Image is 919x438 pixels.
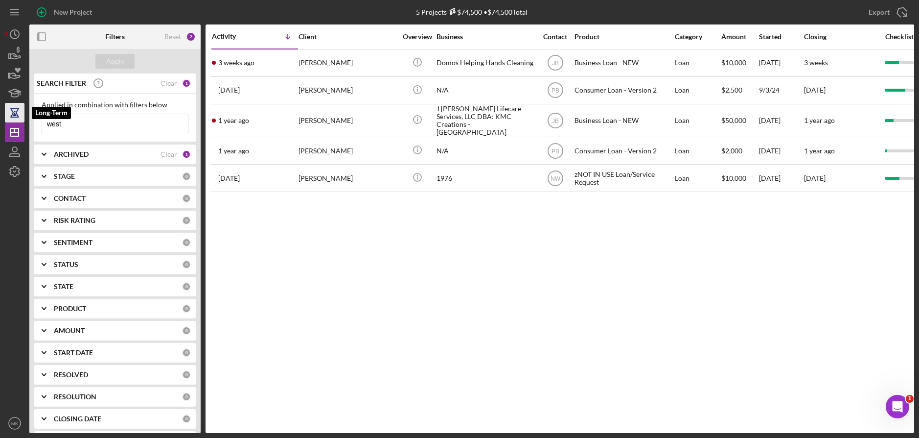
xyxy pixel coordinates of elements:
div: 0 [182,260,191,269]
span: $2,500 [721,86,742,94]
b: STAGE [54,172,75,180]
div: Clear [161,79,177,87]
span: $10,000 [721,58,746,67]
span: 1 [906,395,914,403]
button: Apply [95,54,135,69]
time: 2024-09-04 17:11 [218,86,240,94]
div: Closing [804,33,877,41]
time: 1 year ago [804,146,835,155]
div: $74,500 [447,8,482,16]
b: SEARCH FILTER [37,79,86,87]
div: Loan [675,105,720,136]
div: 2 [186,32,196,42]
div: Overview [399,33,436,41]
time: 2023-07-19 16:03 [218,174,240,182]
div: [DATE] [759,165,803,191]
div: Amount [721,33,758,41]
div: Business [437,33,534,41]
div: Business Loan - NEW [574,105,672,136]
div: Started [759,33,803,41]
time: 2024-06-05 18:04 [218,147,249,155]
b: STATUS [54,261,78,268]
text: JB [551,60,558,67]
b: STATE [54,283,73,291]
time: [DATE] [804,174,826,182]
div: [PERSON_NAME] [299,105,396,136]
iframe: Intercom live chat [886,395,909,418]
div: 1 [182,150,191,159]
div: Apply [106,54,124,69]
button: New Project [29,2,102,22]
time: 3 weeks [804,58,828,67]
div: 0 [182,370,191,379]
b: CONTACT [54,195,86,202]
div: [PERSON_NAME] [299,50,396,76]
div: N/A [437,138,534,164]
time: 2025-08-12 16:41 [218,59,254,67]
div: Domos Helping Hands Cleaning [437,50,534,76]
div: 0 [182,216,191,225]
b: SENTIMENT [54,239,92,246]
span: $50,000 [721,116,746,124]
div: 0 [182,194,191,203]
div: [DATE] [759,50,803,76]
span: $10,000 [721,174,746,182]
div: J [PERSON_NAME] Lifecare Services, LLC DBA: KMC Creations - [GEOGRAPHIC_DATA] [437,105,534,136]
b: Filters [105,33,125,41]
div: 0 [182,172,191,181]
div: Reset [164,33,181,41]
b: CLOSING DATE [54,415,101,423]
div: 1976 [437,165,534,191]
div: Activity [212,32,255,40]
div: 0 [182,238,191,247]
text: JB [551,117,558,124]
div: New Project [54,2,92,22]
div: Product [574,33,672,41]
div: Consumer Loan - Version 2 [574,138,672,164]
div: Loan [675,138,720,164]
b: RISK RATING [54,217,95,224]
b: START DATE [54,349,93,357]
div: [PERSON_NAME] [299,165,396,191]
span: $2,000 [721,146,742,155]
div: Loan [675,77,720,103]
text: PB [551,147,559,154]
b: PRODUCT [54,305,86,313]
div: 0 [182,348,191,357]
div: Business Loan - NEW [574,50,672,76]
div: Client [299,33,396,41]
div: 0 [182,392,191,401]
div: [DATE] [759,105,803,136]
button: MK [5,414,24,433]
div: Applied in combination with filters below [42,101,188,109]
div: 9/3/24 [759,77,803,103]
time: 1 year ago [804,116,835,124]
text: MK [11,421,19,426]
time: 2024-07-02 19:01 [218,117,249,124]
div: 0 [182,304,191,313]
div: Clear [161,150,177,158]
b: RESOLVED [54,371,88,379]
div: [PERSON_NAME] [299,77,396,103]
text: PB [551,87,559,94]
div: Loan [675,165,720,191]
b: RESOLUTION [54,393,96,401]
div: 0 [182,326,191,335]
div: Loan [675,50,720,76]
div: zNOT IN USE Loan/Service Request [574,165,672,191]
div: Contact [537,33,574,41]
time: [DATE] [804,86,826,94]
div: [PERSON_NAME] [299,138,396,164]
b: ARCHIVED [54,150,89,158]
div: N/A [437,77,534,103]
div: Consumer Loan - Version 2 [574,77,672,103]
button: Export [859,2,914,22]
div: 0 [182,282,191,291]
div: Category [675,33,720,41]
b: AMOUNT [54,327,85,335]
div: 1 [182,79,191,88]
div: 5 Projects • $74,500 Total [416,8,528,16]
div: Export [869,2,890,22]
text: NW [551,175,561,182]
div: 0 [182,414,191,423]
